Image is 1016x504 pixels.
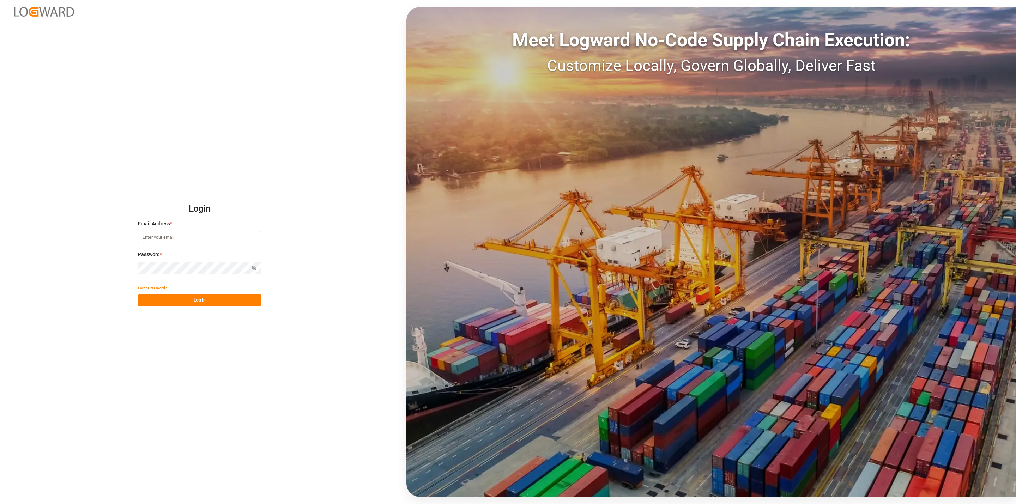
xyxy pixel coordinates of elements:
button: Log In [138,294,261,306]
span: Email Address [138,220,170,227]
img: Logward_new_orange.png [14,7,74,17]
span: Password [138,251,160,258]
button: Forgot Password? [138,282,167,294]
div: Customize Locally, Govern Globally, Deliver Fast [406,54,1016,77]
h2: Login [138,198,261,220]
div: Meet Logward No-Code Supply Chain Execution: [406,26,1016,54]
input: Enter your email [138,231,261,243]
